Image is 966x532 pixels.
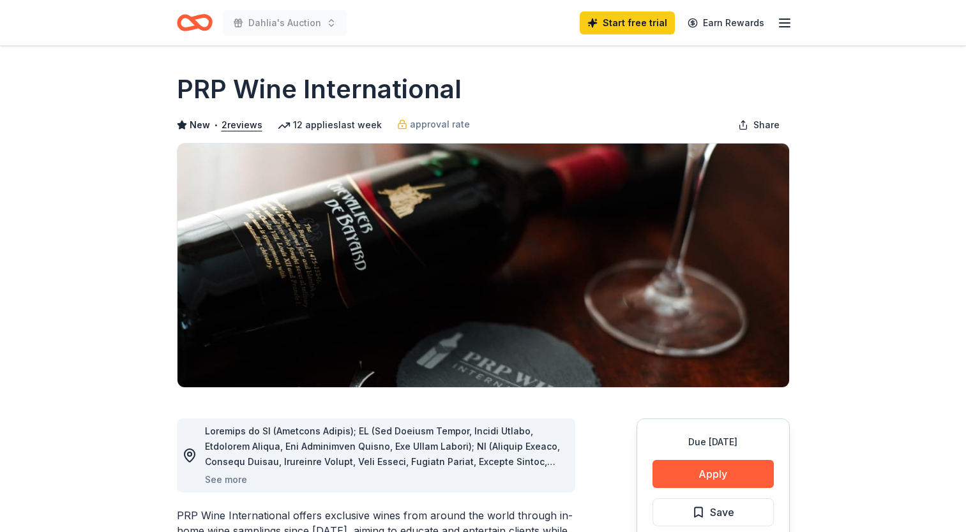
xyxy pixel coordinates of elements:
[680,11,772,34] a: Earn Rewards
[397,117,470,132] a: approval rate
[710,504,734,521] span: Save
[653,498,774,526] button: Save
[410,117,470,132] span: approval rate
[177,8,213,38] a: Home
[213,120,218,130] span: •
[222,117,262,133] button: 2reviews
[205,472,247,487] button: See more
[278,117,382,133] div: 12 applies last week
[653,434,774,450] div: Due [DATE]
[580,11,675,34] a: Start free trial
[190,117,210,133] span: New
[653,460,774,488] button: Apply
[177,71,462,107] h1: PRP Wine International
[223,10,347,36] button: Dahlia's Auction
[177,144,789,387] img: Image for PRP Wine International
[248,15,321,31] span: Dahlia's Auction
[753,117,780,133] span: Share
[728,112,790,138] button: Share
